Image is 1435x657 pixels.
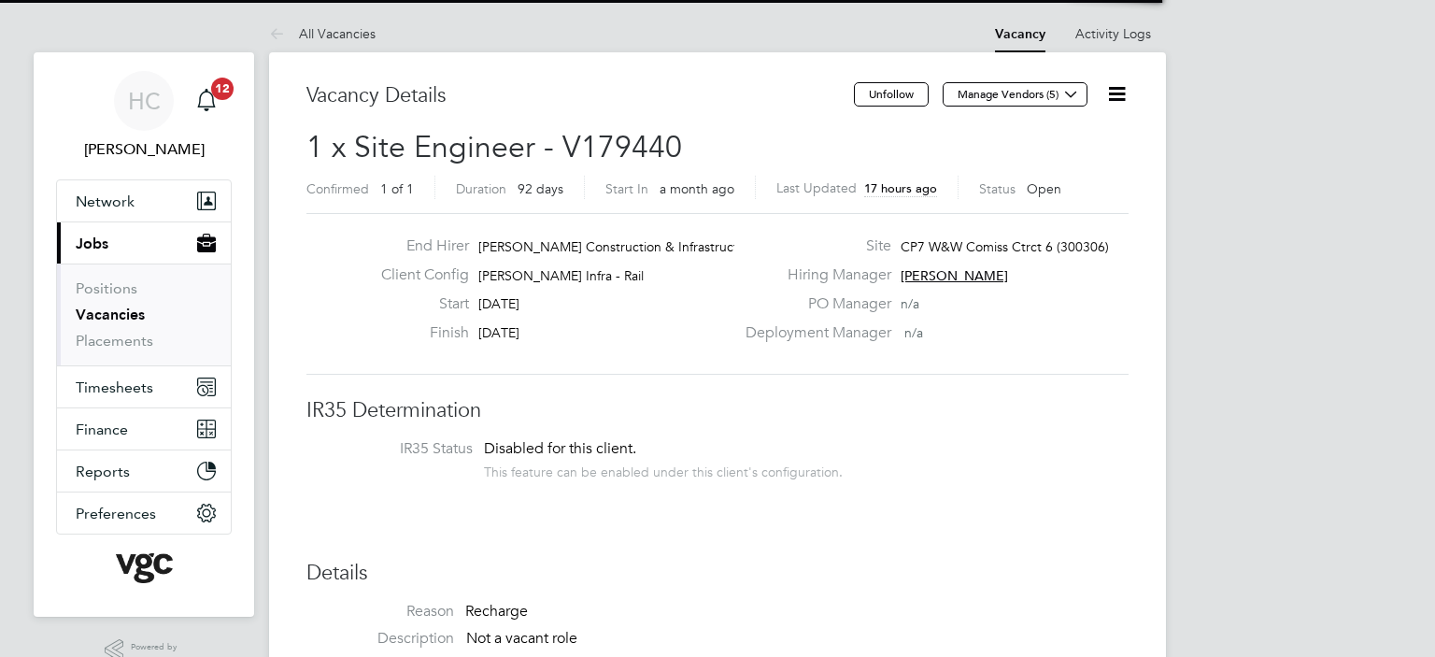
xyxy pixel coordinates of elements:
[484,439,636,458] span: Disabled for this client.
[57,408,231,450] button: Finance
[478,238,751,255] span: [PERSON_NAME] Construction & Infrastruct…
[1027,180,1061,197] span: Open
[128,89,161,113] span: HC
[76,378,153,396] span: Timesheets
[864,180,937,196] span: 17 hours ago
[776,179,857,196] label: Last Updated
[484,459,843,480] div: This feature can be enabled under this client's configuration.
[904,324,923,341] span: n/a
[995,26,1045,42] a: Vacancy
[979,180,1016,197] label: Status
[901,267,1008,284] span: [PERSON_NAME]
[605,180,648,197] label: Start In
[366,294,469,314] label: Start
[306,629,454,649] label: Description
[901,238,1109,255] span: CP7 W&W Comiss Ctrct 6 (300306)
[57,493,231,534] button: Preferences
[56,553,232,583] a: Go to home page
[57,180,231,221] button: Network
[366,265,469,285] label: Client Config
[660,180,734,197] span: a month ago
[116,553,173,583] img: vgcgroup-logo-retina.png
[269,25,376,42] a: All Vacancies
[76,306,145,323] a: Vacancies
[306,129,682,165] span: 1 x Site Engineer - V179440
[734,265,891,285] label: Hiring Manager
[478,267,644,284] span: [PERSON_NAME] Infra - Rail
[76,421,128,438] span: Finance
[478,295,519,312] span: [DATE]
[306,180,369,197] label: Confirmed
[466,629,1129,649] p: Not a vacant role
[76,463,130,480] span: Reports
[76,505,156,522] span: Preferences
[306,82,854,109] h3: Vacancy Details
[854,82,929,107] button: Unfollow
[57,222,231,264] button: Jobs
[57,450,231,492] button: Reports
[1075,25,1151,42] a: Activity Logs
[734,236,891,256] label: Site
[306,602,454,621] label: Reason
[456,180,506,197] label: Duration
[306,397,1129,424] h3: IR35 Determination
[380,180,414,197] span: 1 of 1
[465,602,528,621] span: Recharge
[734,323,891,343] label: Deployment Manager
[76,193,135,210] span: Network
[57,264,231,365] div: Jobs
[131,639,183,655] span: Powered by
[76,279,137,297] a: Positions
[478,324,519,341] span: [DATE]
[366,236,469,256] label: End Hirer
[518,180,563,197] span: 92 days
[943,82,1087,107] button: Manage Vendors (5)
[188,71,225,131] a: 12
[901,295,919,312] span: n/a
[734,294,891,314] label: PO Manager
[76,332,153,350] a: Placements
[211,78,234,100] span: 12
[56,138,232,161] span: Heena Chatrath
[57,366,231,407] button: Timesheets
[76,235,108,252] span: Jobs
[325,439,473,459] label: IR35 Status
[56,71,232,161] a: HC[PERSON_NAME]
[306,560,1129,587] h3: Details
[366,323,469,343] label: Finish
[34,52,254,617] nav: Main navigation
